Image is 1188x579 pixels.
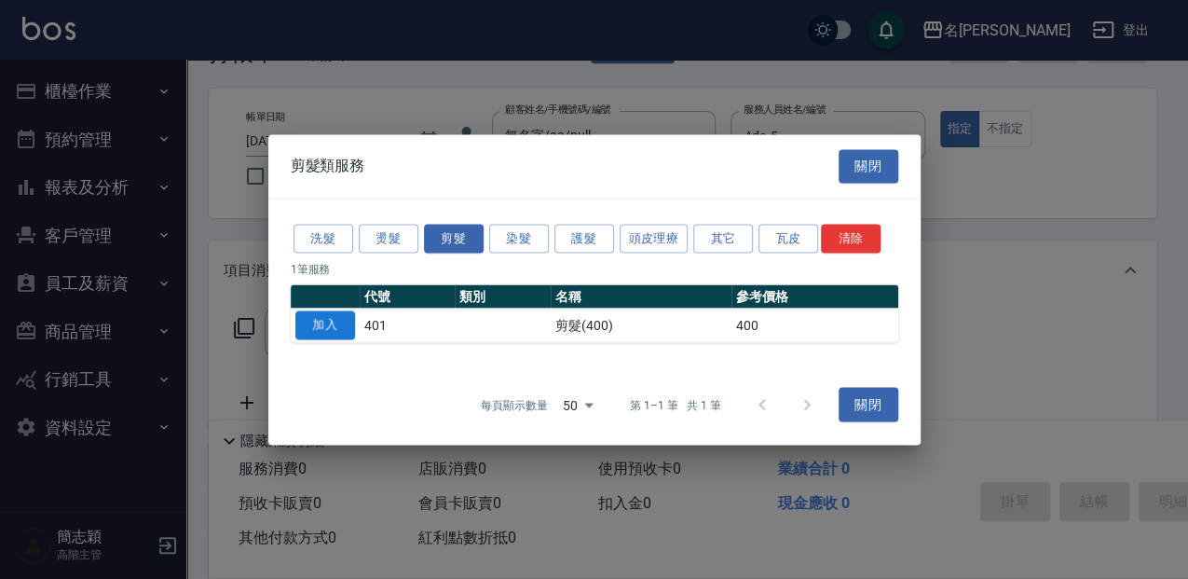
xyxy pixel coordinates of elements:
button: 頭皮理療 [620,224,689,253]
td: 401 [360,309,456,342]
td: 400 [731,309,897,342]
th: 名稱 [551,284,731,309]
button: 其它 [693,224,753,253]
button: 加入 [295,310,355,339]
button: 瓦皮 [758,224,818,253]
span: 剪髮類服務 [291,157,365,175]
button: 燙髮 [359,224,418,253]
p: 第 1–1 筆 共 1 筆 [630,396,720,413]
button: 剪髮 [424,224,484,253]
p: 1 筆服務 [291,260,898,277]
button: 護髮 [554,224,614,253]
th: 參考價格 [731,284,897,309]
th: 代號 [360,284,456,309]
div: 50 [555,379,600,430]
p: 每頁顯示數量 [481,396,548,413]
td: 剪髮(400) [551,309,731,342]
button: 洗髮 [294,224,353,253]
th: 類別 [455,284,551,309]
button: 關閉 [839,149,898,184]
button: 清除 [821,224,881,253]
button: 染髮 [489,224,549,253]
button: 關閉 [839,388,898,422]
